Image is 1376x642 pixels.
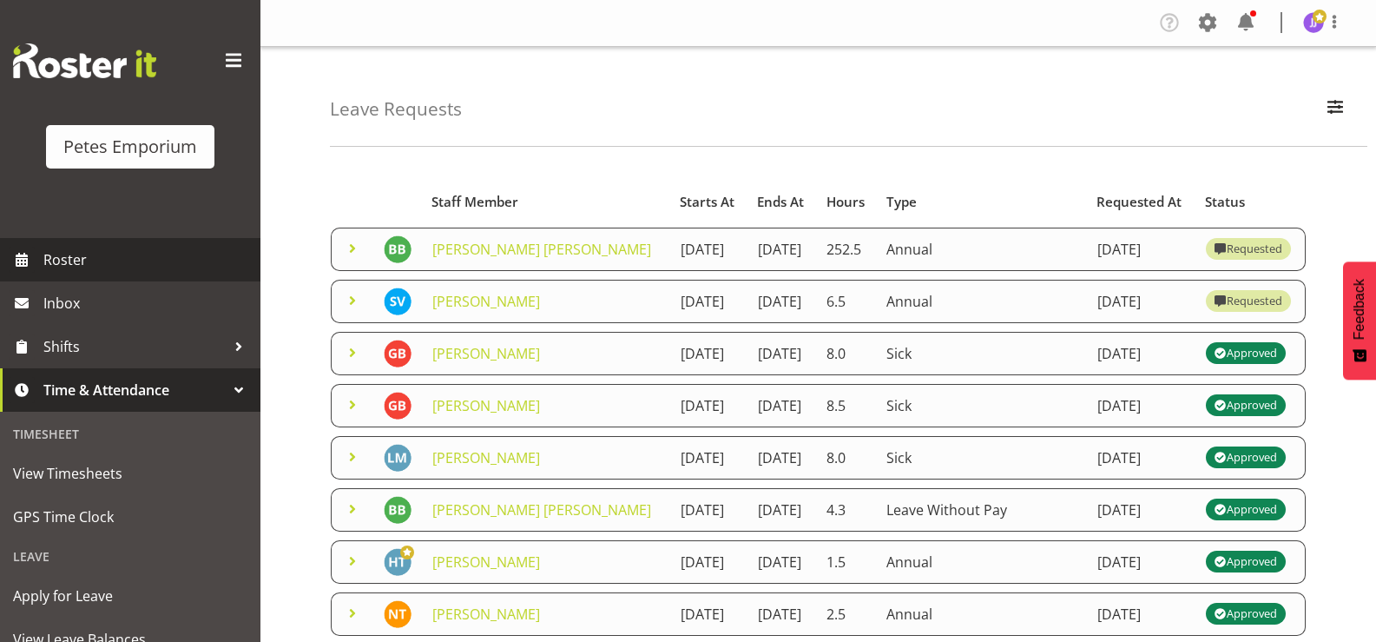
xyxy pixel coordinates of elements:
a: View Timesheets [4,452,256,495]
td: [DATE] [747,592,817,636]
div: Approved [1215,552,1277,573]
img: janelle-jonkers702.jpg [1303,12,1324,33]
td: 252.5 [816,228,876,271]
div: Requested [1215,239,1282,260]
td: [DATE] [1087,332,1195,375]
a: [PERSON_NAME] [432,553,540,572]
img: lianne-morete5410.jpg [384,444,411,472]
div: Approved [1215,395,1277,416]
td: Sick [876,384,1086,427]
span: Status [1205,192,1245,212]
div: Approved [1215,343,1277,364]
img: gillian-byford11184.jpg [384,340,411,367]
td: [DATE] [1087,540,1195,584]
img: beena-bist9974.jpg [384,496,411,524]
div: Approved [1215,604,1277,625]
img: gillian-byford11184.jpg [384,392,411,420]
span: Type [886,192,917,212]
td: [DATE] [670,332,747,375]
td: [DATE] [747,280,817,323]
td: [DATE] [1087,592,1195,636]
td: Annual [876,228,1086,271]
img: nicole-thomson8388.jpg [384,600,411,628]
td: [DATE] [747,436,817,480]
td: [DATE] [747,384,817,427]
td: 6.5 [816,280,876,323]
div: Timesheet [4,416,256,452]
button: Feedback - Show survey [1343,261,1376,380]
td: [DATE] [670,228,747,271]
td: Leave Without Pay [876,488,1086,532]
span: Staff Member [431,192,518,212]
td: 4.3 [816,488,876,532]
span: View Timesheets [13,460,247,486]
img: helena-tomlin701.jpg [384,548,411,576]
img: Rosterit website logo [13,43,156,78]
td: [DATE] [1087,228,1195,271]
a: [PERSON_NAME] [432,605,540,624]
img: sasha-vandervalk6911.jpg [384,288,411,315]
div: Approved [1215,500,1277,520]
td: Sick [876,332,1086,375]
td: Annual [876,280,1086,323]
td: 8.0 [816,332,876,375]
div: Requested [1215,291,1282,312]
td: [DATE] [670,592,747,636]
td: 2.5 [816,592,876,636]
td: Annual [876,540,1086,584]
span: Shifts [43,334,226,360]
td: [DATE] [670,488,747,532]
td: Annual [876,592,1086,636]
div: Leave [4,539,256,574]
a: [PERSON_NAME] [432,396,540,415]
span: Starts At [680,192,734,212]
a: [PERSON_NAME] [432,344,540,363]
td: [DATE] [670,280,747,323]
span: Apply for Leave [13,583,247,609]
img: beena-bist9974.jpg [384,235,411,263]
td: [DATE] [670,540,747,584]
a: Apply for Leave [4,574,256,618]
td: 8.5 [816,384,876,427]
td: [DATE] [670,436,747,480]
td: [DATE] [670,384,747,427]
td: [DATE] [1087,280,1195,323]
span: Ends At [757,192,804,212]
span: Time & Attendance [43,377,226,403]
td: Sick [876,436,1086,480]
td: [DATE] [747,228,817,271]
div: Petes Emporium [63,134,197,160]
td: [DATE] [747,332,817,375]
a: [PERSON_NAME] [PERSON_NAME] [432,500,651,520]
a: [PERSON_NAME] [432,292,540,311]
span: Roster [43,247,252,273]
span: Feedback [1352,279,1367,340]
a: [PERSON_NAME] [PERSON_NAME] [432,240,651,259]
a: [PERSON_NAME] [432,448,540,467]
a: GPS Time Clock [4,495,256,539]
span: Inbox [43,290,252,316]
h4: Leave Requests [330,99,462,119]
td: 8.0 [816,436,876,480]
td: [DATE] [1087,436,1195,480]
button: Filter Employees [1317,90,1353,129]
td: [DATE] [747,488,817,532]
div: Approved [1215,447,1277,468]
td: 1.5 [816,540,876,584]
span: GPS Time Clock [13,504,247,530]
td: [DATE] [1087,384,1195,427]
td: [DATE] [1087,488,1195,532]
td: [DATE] [747,540,817,584]
span: Requested At [1096,192,1182,212]
span: Hours [826,192,865,212]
